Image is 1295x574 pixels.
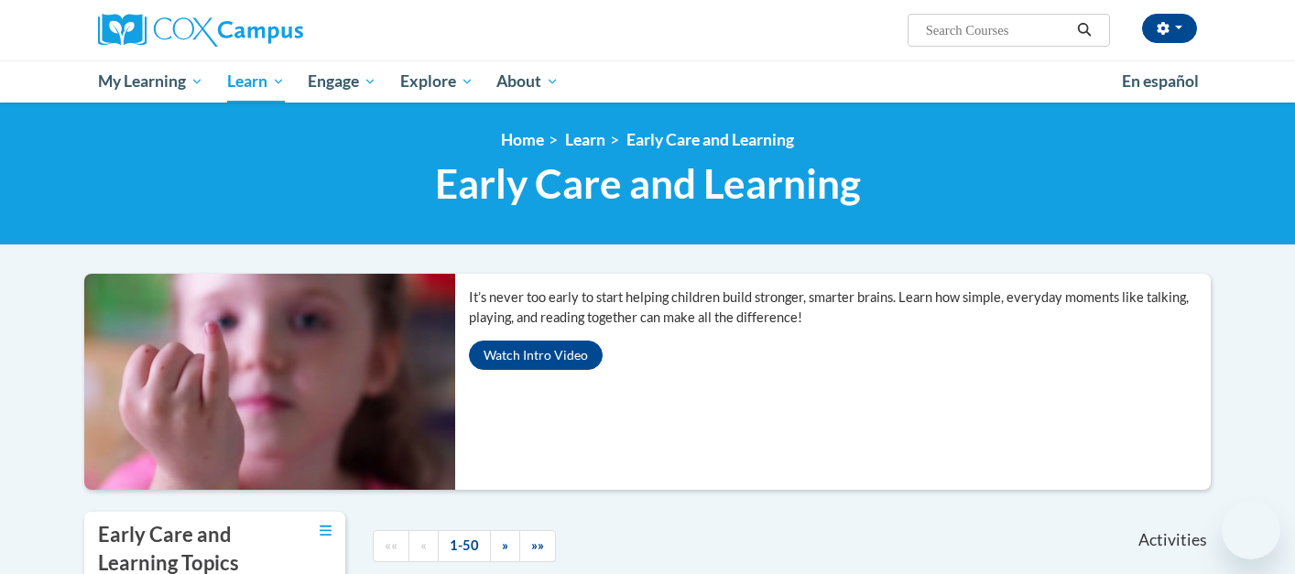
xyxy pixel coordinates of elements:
[215,60,297,103] a: Learn
[496,70,559,92] span: About
[98,70,203,92] span: My Learning
[400,70,473,92] span: Explore
[373,530,409,562] a: Begining
[924,19,1071,41] input: Search Courses
[485,60,571,103] a: About
[565,130,605,149] a: Learn
[1222,501,1280,559] iframe: Button to launch messaging window
[308,70,376,92] span: Engage
[531,537,544,553] span: »»
[320,521,332,541] a: Toggle collapse
[469,287,1211,328] p: It’s never too early to start helping children build stronger, smarter brains. Learn how simple, ...
[502,537,508,553] span: »
[1071,19,1098,41] button: Search
[1138,530,1207,550] span: Activities
[408,530,439,562] a: Previous
[435,159,861,208] span: Early Care and Learning
[385,537,397,553] span: ««
[490,530,520,562] a: Next
[1122,71,1199,91] span: En español
[98,14,446,47] a: Cox Campus
[1142,14,1197,43] button: Account Settings
[296,60,388,103] a: Engage
[501,130,544,149] a: Home
[420,537,427,553] span: «
[469,341,603,370] button: Watch Intro Video
[388,60,485,103] a: Explore
[1110,62,1211,101] a: En español
[98,14,303,47] img: Cox Campus
[519,530,556,562] a: End
[86,60,215,103] a: My Learning
[71,60,1224,103] div: Main menu
[626,130,794,149] a: Early Care and Learning
[438,530,491,562] a: 1-50
[227,70,285,92] span: Learn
